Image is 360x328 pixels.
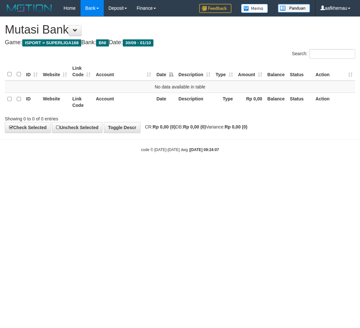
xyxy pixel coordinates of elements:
[104,122,141,133] a: Toggle Descr
[287,93,313,111] th: Status
[154,62,176,81] th: Date: activate to sort column descending
[123,39,154,46] span: 30/09 - 01/10
[213,93,236,111] th: Type
[153,124,176,129] strong: Rp 0,00 (0)
[96,39,109,46] span: BNI
[265,93,287,111] th: Balance
[236,93,265,111] th: Rp 0,00
[93,93,154,111] th: Account
[5,3,54,13] img: MOTION_logo.png
[213,62,236,81] th: Type: activate to sort column ascending
[141,148,219,152] small: code © [DATE]-[DATE] dwg |
[22,39,81,46] span: ISPORT > SUPERLIGA168
[241,4,268,13] img: Button%20Memo.svg
[287,62,313,81] th: Status
[313,62,355,81] th: Action: activate to sort column ascending
[236,62,265,81] th: Amount: activate to sort column ascending
[52,122,102,133] a: Uncheck Selected
[176,93,213,111] th: Description
[292,49,355,59] label: Search:
[190,148,219,152] strong: [DATE] 09:24:07
[154,93,176,111] th: Date
[93,62,154,81] th: Account: activate to sort column ascending
[24,93,40,111] th: ID
[5,39,355,46] h4: Game: Bank: Date:
[142,124,248,129] span: CR: DB: Variance:
[199,4,231,13] img: Feedback.jpg
[70,62,93,81] th: Link Code: activate to sort column ascending
[40,62,70,81] th: Website: activate to sort column ascending
[70,93,93,111] th: Link Code
[5,122,51,133] a: Check Selected
[5,23,355,36] h1: Mutasi Bank
[309,49,355,59] input: Search:
[5,113,145,122] div: Showing 0 to 0 of 0 entries
[40,93,70,111] th: Website
[176,62,213,81] th: Description: activate to sort column ascending
[278,4,310,13] img: panduan.png
[313,93,355,111] th: Action
[265,62,287,81] th: Balance
[225,124,248,129] strong: Rp 0,00 (0)
[24,62,40,81] th: ID: activate to sort column ascending
[5,81,355,93] td: No data available in table
[183,124,206,129] strong: Rp 0,00 (0)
